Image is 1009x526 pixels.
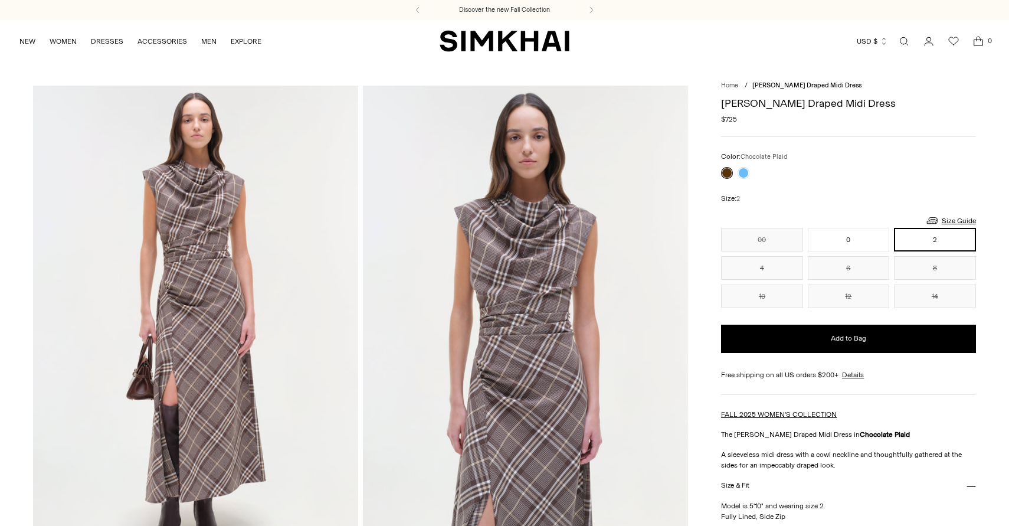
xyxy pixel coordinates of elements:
button: 14 [894,285,975,308]
a: Open search modal [892,30,916,53]
strong: Chocolate Plaid [860,430,910,439]
div: / [745,81,748,91]
h1: [PERSON_NAME] Draped Midi Dress [721,98,975,109]
span: 0 [984,35,995,46]
a: NEW [19,28,35,54]
a: WOMEN [50,28,77,54]
button: 0 [808,228,889,251]
a: Home [721,81,738,89]
button: USD $ [857,28,888,54]
div: Free shipping on all US orders $200+ [721,370,975,380]
button: Add to Bag [721,325,975,353]
button: 4 [721,256,802,280]
a: EXPLORE [231,28,261,54]
a: MEN [201,28,217,54]
label: Color: [721,151,787,162]
a: ACCESSORIES [137,28,187,54]
a: Details [842,370,864,380]
a: Wishlist [942,30,965,53]
a: FALL 2025 WOMEN'S COLLECTION [721,410,837,419]
a: Size Guide [925,213,976,228]
span: Add to Bag [831,334,866,344]
a: Discover the new Fall Collection [459,5,550,15]
p: The [PERSON_NAME] Draped Midi Dress in [721,429,975,440]
h3: Size & Fit [721,482,749,489]
span: Chocolate Plaid [741,153,787,161]
nav: breadcrumbs [721,81,975,91]
button: 6 [808,256,889,280]
button: 2 [894,228,975,251]
button: 12 [808,285,889,308]
span: $725 [721,114,737,125]
button: 8 [894,256,975,280]
a: DRESSES [91,28,123,54]
a: Go to the account page [917,30,941,53]
span: [PERSON_NAME] Draped Midi Dress [752,81,861,89]
button: 00 [721,228,802,251]
p: A sleeveless midi dress with a cowl neckline and thoughtfully gathered at the sides for an impecc... [721,449,975,471]
label: Size: [721,193,740,204]
p: Model is 5'10" and wearing size 2 Fully Lined, Side Zip [721,501,975,522]
span: 2 [736,195,740,202]
button: Size & Fit [721,471,975,501]
a: Open cart modal [967,30,990,53]
button: 10 [721,285,802,308]
a: SIMKHAI [440,30,569,53]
